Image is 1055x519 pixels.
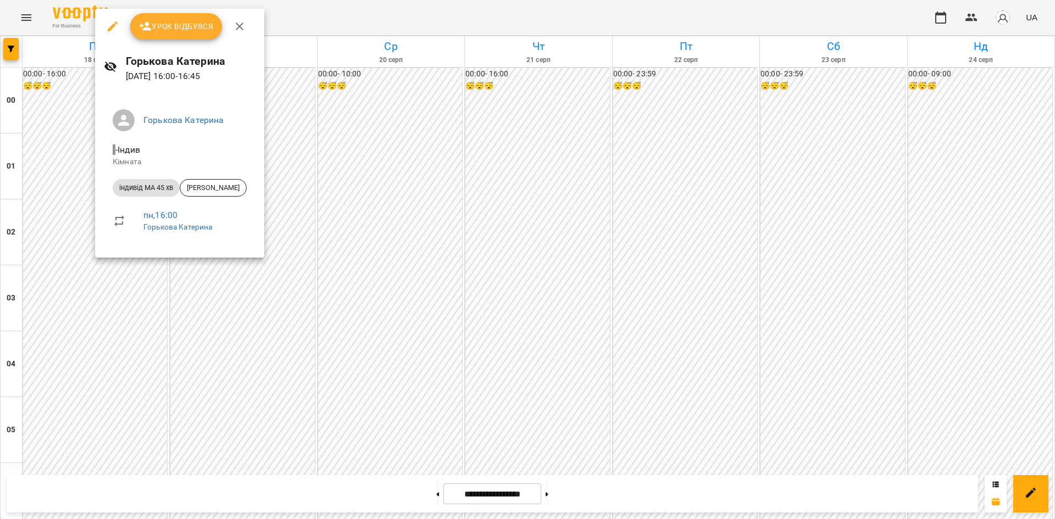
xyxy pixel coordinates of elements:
[143,210,177,220] a: пн , 16:00
[143,115,224,125] a: Горькова Катерина
[180,179,247,197] div: [PERSON_NAME]
[113,144,142,155] span: - Індив
[139,20,214,33] span: Урок відбувся
[126,70,256,83] p: [DATE] 16:00 - 16:45
[113,183,180,193] span: індивід МА 45 хв
[180,183,246,193] span: [PERSON_NAME]
[126,53,256,70] h6: Горькова Катерина
[143,222,213,231] a: Горькова Катерина
[130,13,223,40] button: Урок відбувся
[113,157,247,168] p: Кімната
